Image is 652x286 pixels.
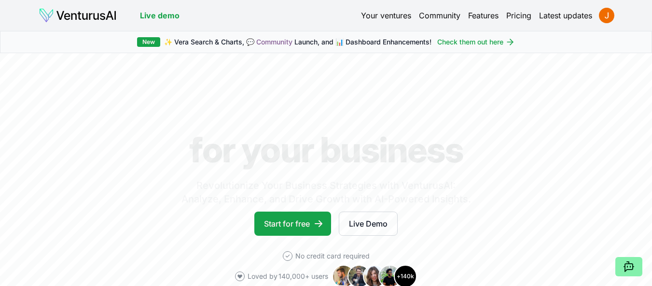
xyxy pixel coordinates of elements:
[468,10,499,21] a: Features
[140,10,180,21] a: Live demo
[419,10,460,21] a: Community
[506,10,531,21] a: Pricing
[437,37,515,47] a: Check them out here
[361,10,411,21] a: Your ventures
[599,8,614,23] img: ACg8ocJ8jubrGX9_nzx2p_7SQcbCFKcrpkUFhlm9FJclqk3bS1pEIw=s96-c
[254,212,331,236] a: Start for free
[137,37,160,47] div: New
[339,212,398,236] a: Live Demo
[539,10,592,21] a: Latest updates
[39,8,117,23] img: logo
[256,38,292,46] a: Community
[164,37,431,47] span: ✨ Vera Search & Charts, 💬 Launch, and 📊 Dashboard Enhancements!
